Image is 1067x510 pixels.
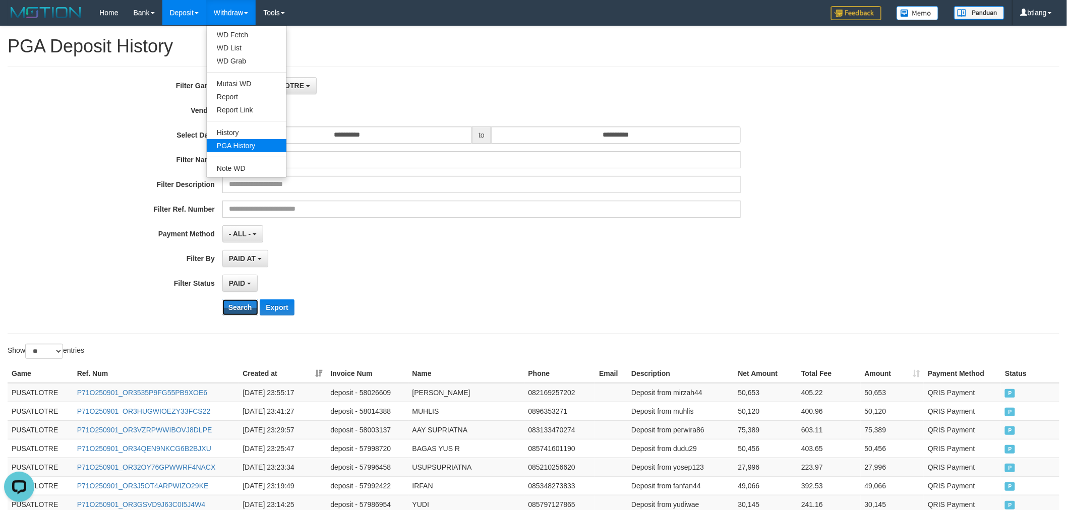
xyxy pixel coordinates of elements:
[627,476,734,495] td: Deposit from fanfan44
[408,420,524,439] td: AAY SUPRIATNA
[239,420,326,439] td: [DATE] 23:29:57
[408,439,524,458] td: BAGAS YUS R
[207,103,286,116] a: Report Link
[797,420,861,439] td: 603.11
[239,439,326,458] td: [DATE] 23:25:47
[627,439,734,458] td: Deposit from dudu29
[734,420,798,439] td: 75,389
[8,420,73,439] td: PUSATLOTRE
[861,420,924,439] td: 75,389
[8,383,73,402] td: PUSATLOTRE
[408,458,524,476] td: USUPSUPRIATNA
[861,402,924,420] td: 50,120
[239,402,326,420] td: [DATE] 23:41:27
[408,476,524,495] td: IRFAN
[73,364,239,383] th: Ref. Num
[1005,445,1015,454] span: PAID
[897,6,939,20] img: Button%20Memo.svg
[1005,389,1015,398] span: PAID
[627,383,734,402] td: Deposit from mirzah44
[734,476,798,495] td: 49,066
[861,383,924,402] td: 50,653
[4,4,34,34] button: Open LiveChat chat widget
[222,275,258,292] button: PAID
[77,407,211,415] a: P71O250901_OR3HUGWIOEZY33FCS22
[524,420,596,439] td: 083133470274
[239,476,326,495] td: [DATE] 23:19:49
[627,402,734,420] td: Deposit from muhlis
[1005,464,1015,472] span: PAID
[222,225,263,242] button: - ALL -
[524,439,596,458] td: 085741601190
[924,420,1001,439] td: QRIS Payment
[924,439,1001,458] td: QRIS Payment
[229,279,245,287] span: PAID
[207,41,286,54] a: WD List
[831,6,881,20] img: Feedback.jpg
[797,402,861,420] td: 400.96
[222,250,268,267] button: PAID AT
[77,500,205,508] a: P71O250901_OR3GSVD9J63C0I5J4W4
[627,458,734,476] td: Deposit from yosep123
[524,402,596,420] td: 0896353271
[524,476,596,495] td: 085348273833
[924,476,1001,495] td: QRIS Payment
[1005,482,1015,491] span: PAID
[8,364,73,383] th: Game
[924,402,1001,420] td: QRIS Payment
[924,364,1001,383] th: Payment Method
[408,383,524,402] td: [PERSON_NAME]
[472,126,491,144] span: to
[408,364,524,383] th: Name
[627,364,734,383] th: Description
[8,402,73,420] td: PUSATLOTRE
[207,77,286,90] a: Mutasi WD
[797,364,861,383] th: Total Fee
[861,476,924,495] td: 49,066
[734,364,798,383] th: Net Amount
[77,482,209,490] a: P71O250901_OR3J5OT4ARPWIZO29KE
[326,476,408,495] td: deposit - 57992422
[524,383,596,402] td: 082169257202
[229,230,251,238] span: - ALL -
[627,420,734,439] td: Deposit from perwira86
[524,364,596,383] th: Phone
[524,458,596,476] td: 085210256620
[797,383,861,402] td: 405.22
[260,299,294,315] button: Export
[326,458,408,476] td: deposit - 57996458
[1005,426,1015,435] span: PAID
[595,364,627,383] th: Email
[734,402,798,420] td: 50,120
[239,383,326,402] td: [DATE] 23:55:17
[207,90,286,103] a: Report
[734,383,798,402] td: 50,653
[207,139,286,152] a: PGA History
[8,5,84,20] img: MOTION_logo.png
[861,458,924,476] td: 27,996
[207,28,286,41] a: WD Fetch
[326,420,408,439] td: deposit - 58003137
[77,463,216,471] a: P71O250901_OR32OY76GPWWRF4NACX
[734,439,798,458] td: 50,456
[8,439,73,458] td: PUSATLOTRE
[25,344,63,359] select: Showentries
[207,162,286,175] a: Note WD
[326,402,408,420] td: deposit - 58014388
[797,458,861,476] td: 223.97
[734,458,798,476] td: 27,996
[1005,408,1015,416] span: PAID
[326,383,408,402] td: deposit - 58026609
[77,426,212,434] a: P71O250901_OR3VZRPWWIBOVJ8DLPE
[207,54,286,68] a: WD Grab
[861,364,924,383] th: Amount: activate to sort column ascending
[924,458,1001,476] td: QRIS Payment
[229,254,256,263] span: PAID AT
[8,36,1059,56] h1: PGA Deposit History
[326,439,408,458] td: deposit - 57998720
[77,389,207,397] a: P71O250901_OR3535P9FG55PB9XOE6
[954,6,1004,20] img: panduan.png
[207,126,286,139] a: History
[326,364,408,383] th: Invoice Num
[222,299,258,315] button: Search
